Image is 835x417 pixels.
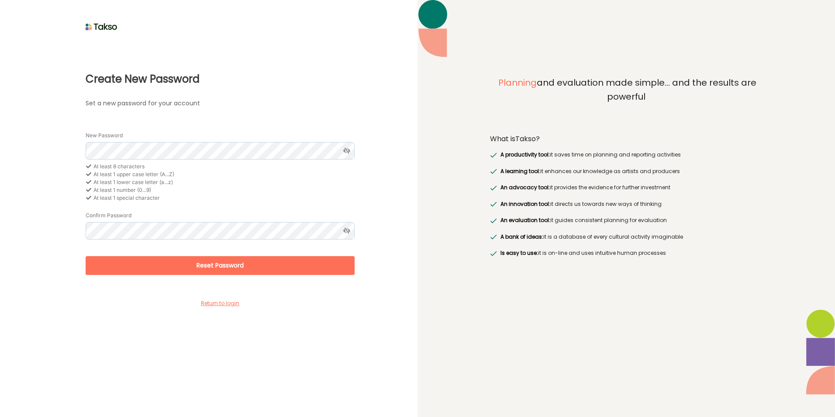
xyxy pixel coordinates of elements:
[490,185,497,191] img: greenRight
[498,216,666,225] label: it guides consistent planning for evaluation
[490,76,763,123] label: and evaluation made simple... and the results are powerful
[490,234,497,240] img: greenRight
[490,202,497,207] img: greenRight
[490,251,497,256] img: greenRight
[490,169,497,174] img: greenRight
[500,151,550,158] span: A productivity tool:
[498,150,680,159] label: it saves time on planning and reporting activities
[500,216,550,224] span: An evaluation tool:
[515,134,540,144] span: Takso?
[86,99,402,108] label: Set a new password for your account
[86,212,131,219] label: Confirm Password
[86,163,355,170] div: At least 8 characters
[86,132,123,139] label: New Password
[490,135,540,143] label: What is
[500,167,540,175] span: A learning tool:
[498,76,537,89] span: Planning
[500,249,538,257] span: Is easy to use:
[498,183,670,192] label: it provides the evidence for further investment
[498,167,680,176] label: it enhances our knowledge as artists and producers
[498,249,666,257] label: it is on-line and uses intuitive human processes
[498,200,661,208] label: it directs us towards new ways of thinking
[500,200,550,208] span: An innovation tool:
[86,299,355,307] label: Return to login
[490,153,497,158] img: greenRight
[500,184,550,191] span: An advocacy tool:
[86,71,402,87] label: Create New Password
[500,233,543,240] span: A bank of ideas:
[86,170,355,178] div: At least 1 upper case letter (A...Z)
[86,256,355,275] button: Reset Password
[86,186,355,194] div: At least 1 number (0...9)
[490,218,497,223] img: greenRight
[86,194,355,202] div: At least 1 special character
[86,178,355,186] div: At least 1 lower case letter (a...z)
[86,20,117,33] img: taksoLoginLogo
[498,233,683,241] label: it is a database of every cultural activity imaginable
